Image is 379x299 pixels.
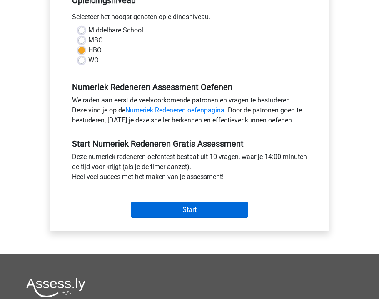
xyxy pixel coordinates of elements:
[88,45,102,55] label: HBO
[88,25,143,35] label: Middelbare School
[72,82,307,92] h5: Numeriek Redeneren Assessment Oefenen
[88,55,99,65] label: WO
[66,12,313,25] div: Selecteer het hoogst genoten opleidingsniveau.
[88,35,103,45] label: MBO
[72,139,307,149] h5: Start Numeriek Redeneren Gratis Assessment
[131,202,248,218] input: Start
[66,95,313,129] div: We raden aan eerst de veelvoorkomende patronen en vragen te bestuderen. Deze vind je op de . Door...
[26,278,85,297] img: Assessly logo
[125,106,224,114] a: Numeriek Redeneren oefenpagina
[66,152,313,185] div: Deze numeriek redeneren oefentest bestaat uit 10 vragen, waar je 14:00 minuten de tijd voor krijg...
